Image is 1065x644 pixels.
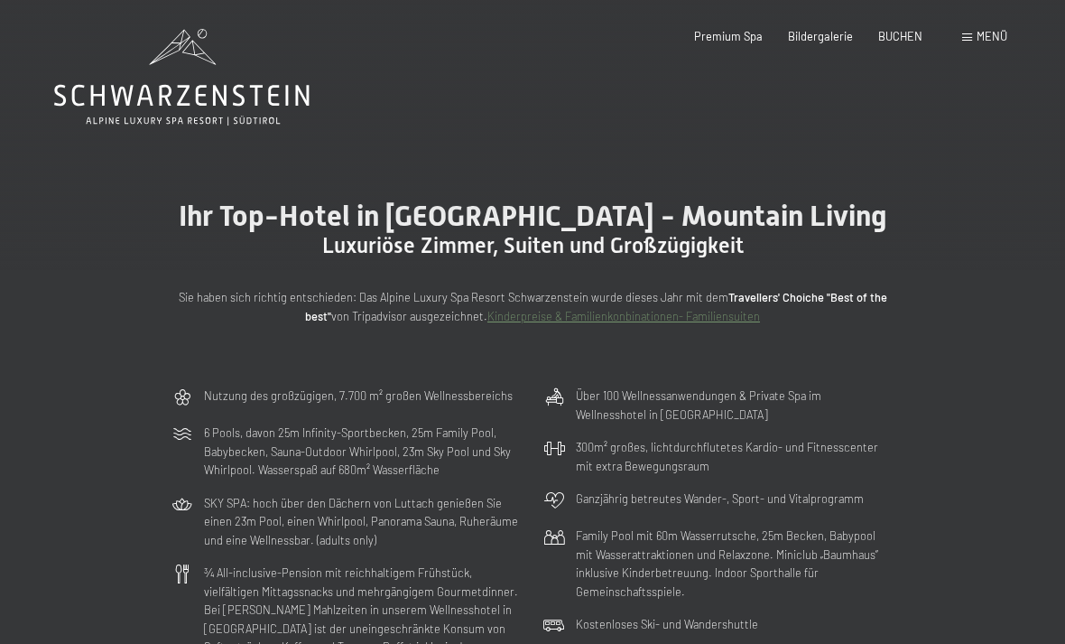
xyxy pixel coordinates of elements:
p: 6 Pools, davon 25m Infinity-Sportbecken, 25m Family Pool, Babybecken, Sauna-Outdoor Whirlpool, 23... [204,424,522,479]
span: Ihr Top-Hotel in [GEOGRAPHIC_DATA] - Mountain Living [179,199,887,233]
p: Über 100 Wellnessanwendungen & Private Spa im Wellnesshotel in [GEOGRAPHIC_DATA] [576,387,894,424]
p: Nutzung des großzügigen, 7.700 m² großen Wellnessbereichs [204,387,513,405]
p: Ganzjährig betreutes Wander-, Sport- und Vitalprogramm [576,490,864,508]
p: Kostenloses Ski- und Wandershuttle [576,615,758,633]
p: Family Pool mit 60m Wasserrutsche, 25m Becken, Babypool mit Wasserattraktionen und Relaxzone. Min... [576,527,894,601]
a: Premium Spa [694,29,763,43]
p: 300m² großes, lichtdurchflutetes Kardio- und Fitnesscenter mit extra Bewegungsraum [576,438,894,475]
a: BUCHEN [878,29,922,43]
span: Luxuriöse Zimmer, Suiten und Großzügigkeit [322,233,744,258]
p: SKY SPA: hoch über den Dächern von Luttach genießen Sie einen 23m Pool, einen Whirlpool, Panorama... [204,494,522,549]
a: Bildergalerie [788,29,853,43]
a: Kinderpreise & Familienkonbinationen- Familiensuiten [487,309,760,323]
span: Menü [977,29,1007,43]
p: Sie haben sich richtig entschieden: Das Alpine Luxury Spa Resort Schwarzenstein wurde dieses Jahr... [171,288,894,325]
strong: Travellers' Choiche "Best of the best" [305,290,887,322]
